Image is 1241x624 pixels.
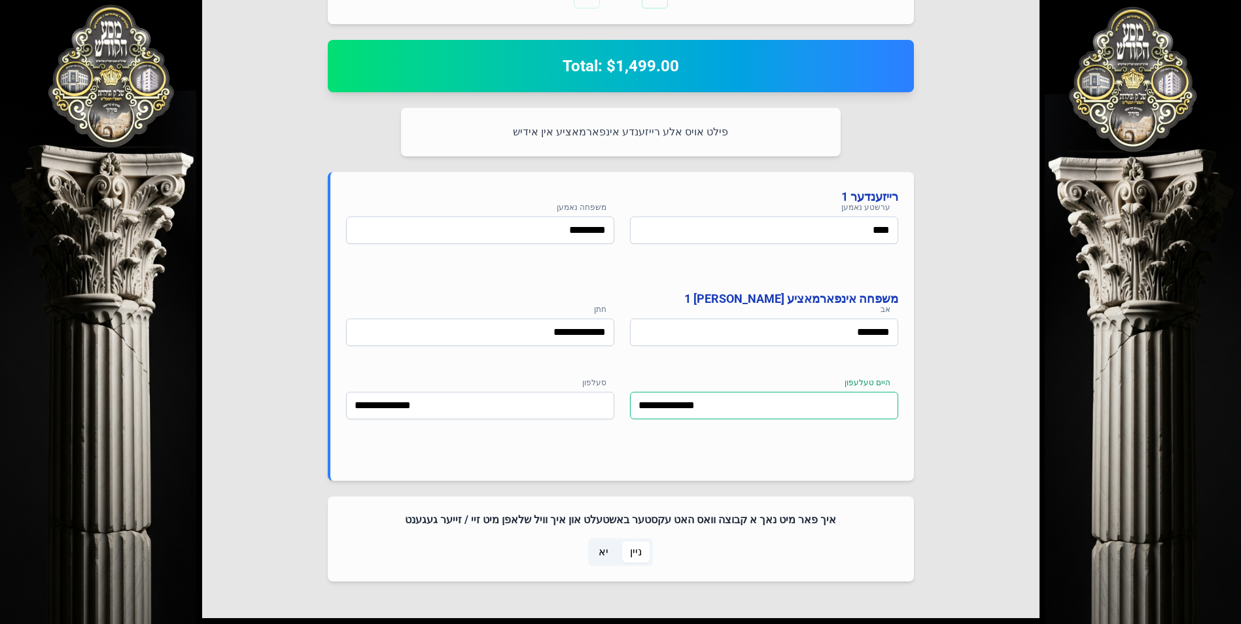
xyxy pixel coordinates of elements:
[620,538,653,566] p-togglebutton: ניין
[417,124,825,141] p: פילט אויס אלע רייזענדע אינפארמאציע אין אידיש
[343,56,898,77] h2: Total: $1,499.00
[588,538,620,566] p-togglebutton: יא
[343,512,898,528] h4: איך פאר מיט נאך א קבוצה וואס האט עקסטער באשטעלט און איך וויל שלאפן מיט זיי / זייער געגענט
[346,188,898,206] h4: רייזענדער 1
[630,544,642,560] span: ניין
[346,290,898,308] h4: משפחה אינפארמאציע [PERSON_NAME] 1
[599,544,608,560] span: יא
